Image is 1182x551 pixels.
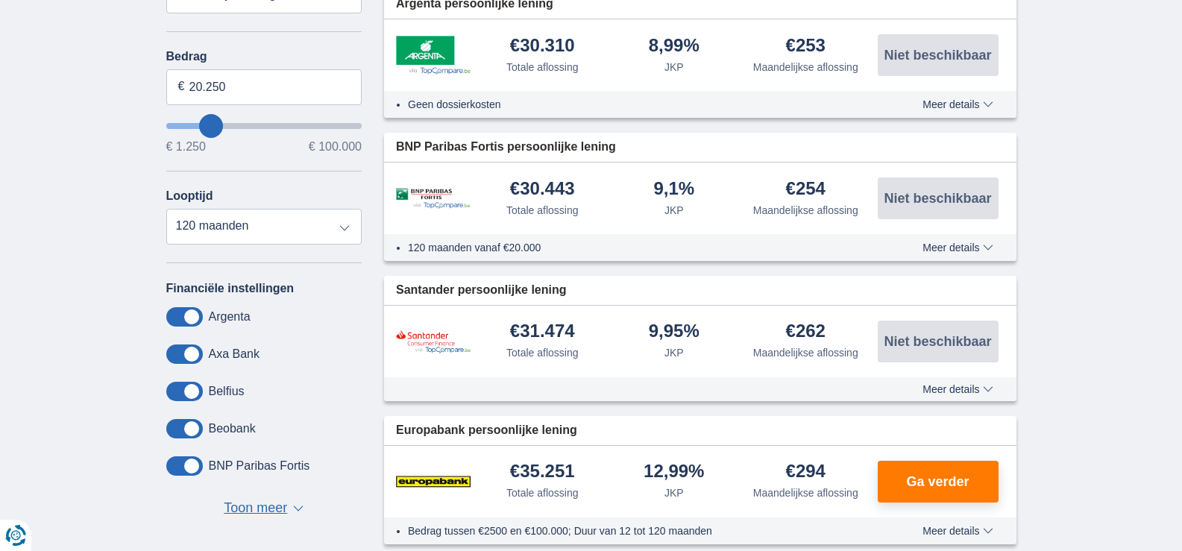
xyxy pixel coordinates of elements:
span: Niet beschikbaar [884,192,991,205]
div: €254 [786,180,826,200]
div: JKP [664,485,684,500]
div: Maandelijkse aflossing [753,203,858,218]
button: Meer details [911,383,1004,395]
div: €253 [786,37,826,57]
span: BNP Paribas Fortis persoonlijke lening [396,139,616,156]
label: Bedrag [166,50,362,63]
span: Meer details [922,242,993,253]
span: ▼ [293,506,304,511]
div: €35.251 [510,462,575,482]
label: Argenta [209,310,251,324]
button: Meer details [911,242,1004,254]
div: Totale aflossing [506,203,579,218]
div: 9,95% [649,322,700,342]
button: Toon meer ▼ [219,498,308,519]
div: 9,1% [653,180,694,200]
div: €262 [786,322,826,342]
div: JKP [664,60,684,75]
div: Maandelijkse aflossing [753,485,858,500]
span: Santander persoonlijke lening [396,282,567,299]
span: Europabank persoonlijke lening [396,422,577,439]
div: €294 [786,462,826,482]
span: Toon meer [224,499,287,518]
label: Beobank [209,422,256,435]
button: Ga verder [878,461,999,503]
div: Maandelijkse aflossing [753,60,858,75]
span: € 100.000 [309,141,362,153]
span: Meer details [922,384,993,394]
div: Maandelijkse aflossing [753,345,858,360]
img: product.pl.alt Europabank [396,463,471,500]
div: 8,99% [649,37,700,57]
span: Ga verder [906,475,969,488]
input: wantToBorrow [166,123,362,129]
li: Bedrag tussen €2500 en €100.000; Duur van 12 tot 120 maanden [408,523,868,538]
img: product.pl.alt BNP Paribas Fortis [396,188,471,210]
img: product.pl.alt Argenta [396,36,471,75]
div: JKP [664,203,684,218]
span: € [178,78,185,95]
button: Meer details [911,525,1004,537]
div: Totale aflossing [506,60,579,75]
div: Totale aflossing [506,485,579,500]
span: € 1.250 [166,141,206,153]
span: Niet beschikbaar [884,48,991,62]
button: Meer details [911,98,1004,110]
label: Axa Bank [209,347,260,361]
li: 120 maanden vanaf €20.000 [408,240,868,255]
img: product.pl.alt Santander [396,330,471,353]
span: Meer details [922,99,993,110]
span: Niet beschikbaar [884,335,991,348]
div: Totale aflossing [506,345,579,360]
label: Belfius [209,385,245,398]
div: JKP [664,345,684,360]
span: Meer details [922,526,993,536]
label: Financiële instellingen [166,282,295,295]
label: Looptijd [166,189,213,203]
button: Niet beschikbaar [878,34,999,76]
div: €31.474 [510,322,575,342]
div: 12,99% [644,462,704,482]
div: €30.310 [510,37,575,57]
label: BNP Paribas Fortis [209,459,310,473]
button: Niet beschikbaar [878,321,999,362]
button: Niet beschikbaar [878,177,999,219]
div: €30.443 [510,180,575,200]
li: Geen dossierkosten [408,97,868,112]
